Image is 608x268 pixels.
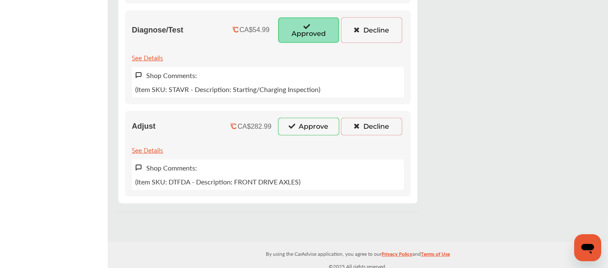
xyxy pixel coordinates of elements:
[135,177,300,187] p: (Item SKU: DTFDA - Description: FRONT DRIVE AXLES)
[135,164,142,171] img: svg+xml;base64,PHN2ZyB3aWR0aD0iMTYiIGhlaWdodD0iMTciIHZpZXdCb3g9IjAgMCAxNiAxNyIgZmlsbD0ibm9uZSIgeG...
[146,70,197,80] label: Shop Comments:
[382,249,412,262] a: Privacy Policy
[132,144,163,155] div: See Details
[108,249,608,258] p: By using the CarAdvise application, you agree to our and
[240,26,270,34] div: CA$54.99
[421,249,450,262] a: Terms of Use
[135,84,320,94] p: (Item SKU: STAVR - Description: Starting/Charging Inspection)
[341,118,402,135] button: Decline
[278,17,339,43] button: Approved
[132,51,163,63] div: See Details
[146,163,197,173] label: Shop Comments:
[278,118,339,135] button: Approve
[132,122,155,131] span: Adjust
[341,17,402,43] button: Decline
[132,26,183,35] span: Diagnose/Test
[574,234,601,261] iframe: Button to launch messaging window
[237,123,271,130] div: CA$282.99
[135,72,142,79] img: svg+xml;base64,PHN2ZyB3aWR0aD0iMTYiIGhlaWdodD0iMTciIHZpZXdCb3g9IjAgMCAxNiAxNyIgZmlsbD0ibm9uZSIgeG...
